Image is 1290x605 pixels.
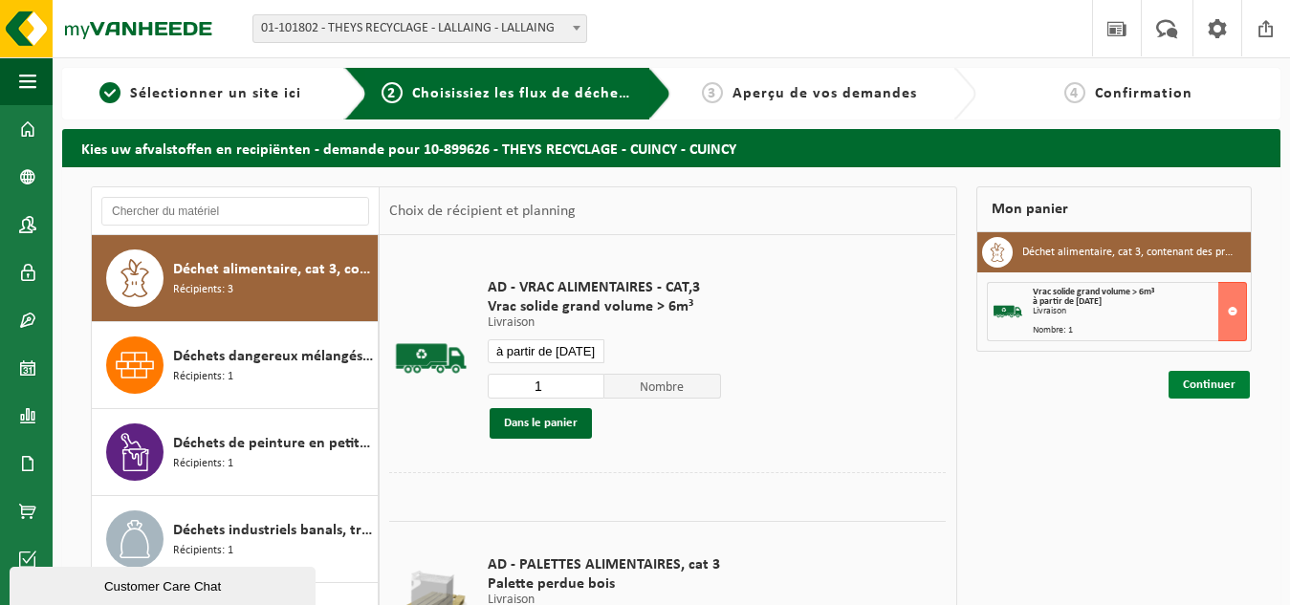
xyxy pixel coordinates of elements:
[702,82,723,103] span: 3
[253,15,586,42] span: 01-101802 - THEYS RECYCLAGE - LALLAING - LALLAING
[1064,82,1085,103] span: 4
[604,374,721,399] span: Nombre
[72,82,329,105] a: 1Sélectionner un site ici
[488,574,720,594] span: Palette perdue bois
[10,563,319,605] iframe: chat widget
[92,235,379,322] button: Déchet alimentaire, cat 3, contenant des produits d'origine animale, emballage synthétique Récipi...
[92,322,379,409] button: Déchets dangereux mélangés : non ADR Récipients: 1
[62,129,1280,166] h2: Kies uw afvalstoffen en recipiënten - demande pour 10-899626 - THEYS RECYCLAGE - CUINCY - CUINCY
[382,82,403,103] span: 2
[488,555,720,574] span: AD - PALETTES ALIMENTAIRES, cat 3
[252,14,587,43] span: 01-101802 - THEYS RECYCLAGE - LALLAING - LALLAING
[130,86,301,101] span: Sélectionner un site ici
[173,542,233,560] span: Récipients: 1
[490,408,592,439] button: Dans le panier
[488,339,604,363] input: Sélectionnez date
[488,278,721,297] span: AD - VRAC ALIMENTAIRES - CAT,3
[380,187,585,235] div: Choix de récipient et planning
[173,345,373,368] span: Déchets dangereux mélangés : non ADR
[92,409,379,496] button: Déchets de peinture en petits emballages Récipients: 1
[173,258,373,281] span: Déchet alimentaire, cat 3, contenant des produits d'origine animale, emballage synthétique
[488,297,721,316] span: Vrac solide grand volume > 6m³
[1033,307,1247,316] div: Livraison
[976,186,1253,232] div: Mon panier
[173,368,233,386] span: Récipients: 1
[412,86,731,101] span: Choisissiez les flux de déchets et récipients
[173,455,233,473] span: Récipients: 1
[101,197,369,226] input: Chercher du matériel
[173,519,373,542] span: Déchets industriels banals, triable
[1033,296,1102,307] strong: à partir de [DATE]
[92,496,379,583] button: Déchets industriels banals, triable Récipients: 1
[1022,237,1237,268] h3: Déchet alimentaire, cat 3, contenant des produits d'origine animale, emballage synthétique
[732,86,917,101] span: Aperçu de vos demandes
[1033,326,1247,335] div: Nombre: 1
[488,316,721,330] p: Livraison
[1095,86,1192,101] span: Confirmation
[173,281,233,299] span: Récipients: 3
[1169,371,1250,399] a: Continuer
[173,432,373,455] span: Déchets de peinture en petits emballages
[99,82,120,103] span: 1
[1033,287,1154,297] span: Vrac solide grand volume > 6m³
